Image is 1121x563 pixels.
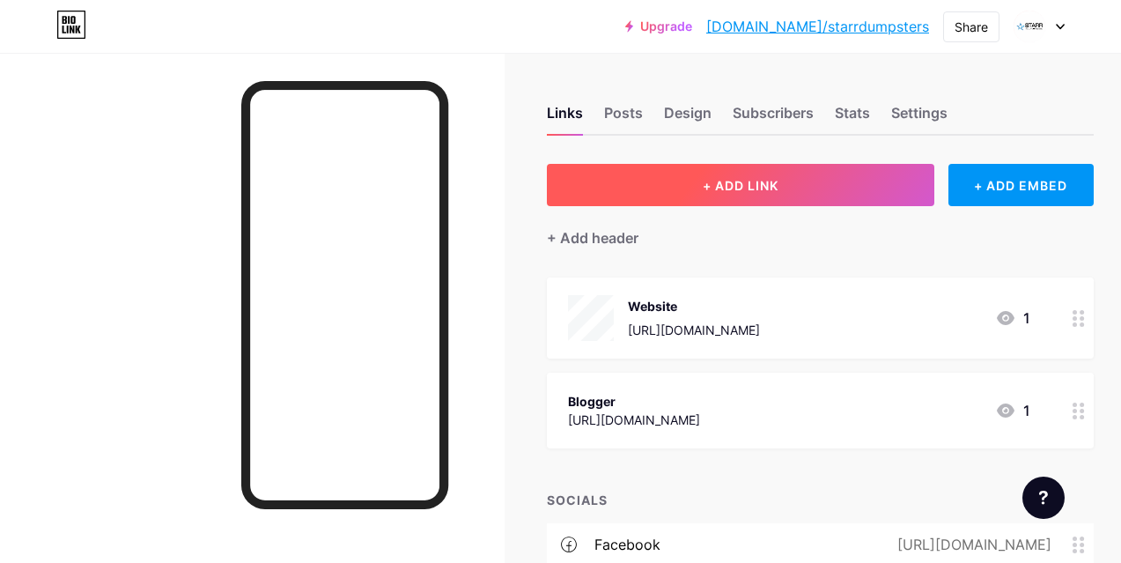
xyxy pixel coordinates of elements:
div: + ADD EMBED [948,164,1094,206]
div: 1 [995,307,1030,329]
img: starrdumpsters [1013,10,1046,43]
div: facebook [594,534,660,555]
div: Website [628,297,760,315]
div: Links [547,102,583,134]
div: Stats [835,102,870,134]
div: + Add header [547,227,638,248]
div: Posts [604,102,643,134]
div: Share [955,18,988,36]
a: [DOMAIN_NAME]/starrdumpsters [706,16,929,37]
div: Design [664,102,712,134]
button: + ADD LINK [547,164,934,206]
div: 1 [995,400,1030,421]
a: Upgrade [625,19,692,33]
div: [URL][DOMAIN_NAME] [869,534,1073,555]
span: + ADD LINK [703,178,778,193]
div: Settings [891,102,948,134]
div: [URL][DOMAIN_NAME] [628,321,760,339]
div: SOCIALS [547,491,1094,509]
div: Blogger [568,392,700,411]
div: [URL][DOMAIN_NAME] [568,411,700,429]
div: Subscribers [733,102,814,134]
